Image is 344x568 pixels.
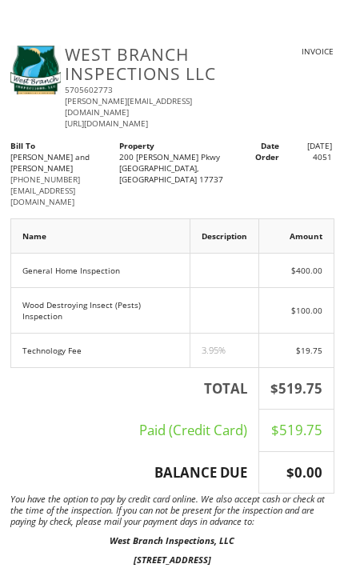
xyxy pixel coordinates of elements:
span: West Branch Inspections, LLC [110,534,234,546]
td: $19.75 [258,333,334,367]
th: Amount [258,218,334,253]
div: INVOICE [256,46,334,57]
div: Order [229,151,282,162]
div: 4051 [282,151,334,162]
th: Name [10,218,190,253]
div: [DATE] [282,140,334,151]
th: Description [190,218,258,253]
td: $519.75 [258,410,334,452]
th: TOTAL [10,367,258,410]
a: [URL][DOMAIN_NAME] [65,118,148,129]
th: $519.75 [258,367,334,410]
div: [GEOGRAPHIC_DATA], [GEOGRAPHIC_DATA] 17737 [119,162,225,185]
a: 5705602773 [65,84,113,95]
strong: Property [119,140,154,151]
td: $400.00 [258,253,334,287]
h3: West Branch Inspections LLC [65,46,252,84]
a: [PERSON_NAME][EMAIL_ADDRESS][DOMAIN_NAME] [65,95,192,118]
th: BALANCE DUE [10,451,258,494]
span: You have the option to pay by credit card online. We also accept cash or check at the time of the... [10,493,325,527]
a: [PHONE_NUMBER] [10,174,80,185]
td: Wood Destroying Insect (Pests) Inspection [10,287,190,333]
div: 3.95% [202,345,247,356]
img: 3EF893F5-7E4F-44A2-A0A1-56410D3405A6.jpeg [10,46,61,94]
td: Paid (Credit Card) [10,410,258,452]
td: General Home Inspection [10,253,190,287]
div: Date [229,140,282,151]
td: Technology Fee [10,333,190,367]
a: [EMAIL_ADDRESS][DOMAIN_NAME] [10,185,75,207]
span: [STREET_ADDRESS] [134,554,211,566]
strong: Bill To [10,140,35,151]
th: $0.00 [258,451,334,494]
div: [PERSON_NAME] and [PERSON_NAME] [10,151,116,174]
td: $100.00 [258,287,334,333]
div: 200 [PERSON_NAME] Pkwy [119,151,225,162]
